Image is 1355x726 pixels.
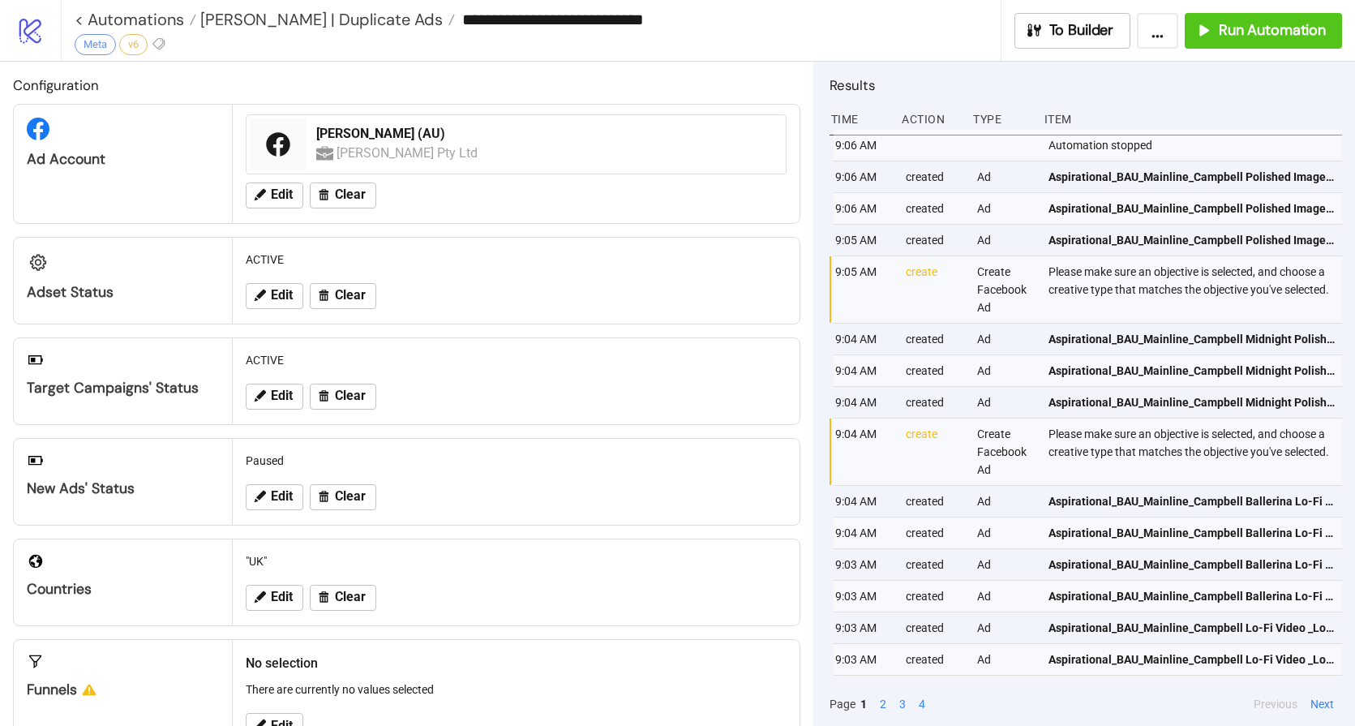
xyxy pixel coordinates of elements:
span: Clear [335,389,366,403]
div: created [904,581,964,612]
div: created [904,518,964,548]
span: Clear [335,288,366,303]
h2: No selection [246,653,787,673]
span: Edit [271,288,293,303]
a: Aspirational_BAU_Mainline_Campbell Midnight Polished Image_Polished_Image_20250930_UK [1048,355,1335,386]
div: v6 [119,34,148,55]
span: Aspirational_BAU_Mainline_Campbell Midnight Polished Image_Polished_Image_20250930_UK [1048,330,1335,348]
div: 9:03 AM [834,612,894,643]
span: Edit [271,389,293,403]
div: created [904,676,964,707]
div: Please make sure an objective is selected, and choose a creative type that matches the objective ... [1047,419,1346,485]
button: 2 [875,695,891,713]
div: "UK" [239,546,793,577]
span: Aspirational_BAU_Mainline_Campbell Midnight Polished Image_Polished_Image_20250930_UK [1048,362,1335,380]
a: Aspirational_BAU_Mainline_Campbell Midnight Polished Image_Polished_Image_20250930_UK [1048,324,1335,354]
button: Edit [246,283,303,309]
div: 9:04 AM [834,419,894,485]
div: Ad [976,581,1036,612]
span: Aspirational_BAU_Mainline_Campbell Polished Image_Polished_Image_20250930_UK [1048,200,1335,217]
span: Edit [271,590,293,604]
div: 9:04 AM [834,518,894,548]
span: Aspirational_BAU_Mainline_Campbell Lo-Fi Video _LoFi_Video_20250930_UK [1048,619,1335,637]
a: Aspirational_BAU_Mainline_Campbell Lo-Fi Video _LoFi_Video_20250930_UK [1048,676,1335,707]
span: Clear [335,489,366,504]
div: created [904,549,964,580]
span: Page [830,695,855,713]
div: [PERSON_NAME] (AU) [316,125,776,143]
div: Ad [976,644,1036,675]
a: Aspirational_BAU_Mainline_Campbell Ballerina Lo-Fi Video _LoFi_Video_20250930_UK [1048,486,1335,517]
a: Aspirational_BAU_Mainline_Campbell Polished Image_Polished_Image_20250930_UK [1048,193,1335,224]
div: Please make sure an objective is selected, and choose a creative type that matches the objective ... [1047,256,1346,323]
span: Aspirational_BAU_Mainline_Campbell Ballerina Lo-Fi Video _LoFi_Video_20250930_UK [1048,492,1335,510]
div: 9:06 AM [834,161,894,192]
button: 1 [855,695,872,713]
button: Previous [1249,695,1302,713]
a: < Automations [75,11,196,28]
div: Ad [976,486,1036,517]
span: Aspirational_BAU_Mainline_Campbell Ballerina Lo-Fi Video _LoFi_Video_20250930_UK [1048,587,1335,605]
span: Edit [271,187,293,202]
div: created [904,161,964,192]
a: Aspirational_BAU_Mainline_Campbell Midnight Polished Image_Polished_Image_20250930_UK [1048,387,1335,418]
div: created [904,612,964,643]
span: Run Automation [1219,21,1326,40]
h2: Configuration [13,75,800,96]
div: created [904,644,964,675]
div: create [904,256,964,323]
button: Edit [246,585,303,611]
button: Clear [310,183,376,208]
div: Funnels [27,681,219,699]
div: Ad [976,676,1036,707]
a: Aspirational_BAU_Mainline_Campbell Ballerina Lo-Fi Video _LoFi_Video_20250930_UK [1048,581,1335,612]
div: ACTIVE [239,244,793,275]
div: Paused [239,445,793,476]
div: 9:03 AM [834,581,894,612]
button: Clear [310,283,376,309]
div: created [904,486,964,517]
div: Ad [976,225,1036,256]
div: Action [900,104,960,135]
div: Type [971,104,1031,135]
div: Ad [976,387,1036,418]
div: Ad [976,324,1036,354]
div: 9:04 AM [834,355,894,386]
button: 4 [914,695,930,713]
a: Aspirational_BAU_Mainline_Campbell Polished Image_Polished_Image_20250930_UK [1048,225,1335,256]
div: Ad [976,355,1036,386]
div: Adset Status [27,283,219,302]
div: 9:06 AM [834,130,894,161]
span: Clear [335,187,366,202]
div: Create Facebook Ad [976,256,1036,323]
h2: Results [830,75,1342,96]
div: 9:03 AM [834,549,894,580]
button: 3 [894,695,911,713]
div: 9:05 AM [834,256,894,323]
span: Aspirational_BAU_Mainline_Campbell Lo-Fi Video _LoFi_Video_20250930_UK [1048,651,1335,668]
div: created [904,355,964,386]
a: Aspirational_BAU_Mainline_Campbell Polished Image_Polished_Image_20250930_UK [1048,161,1335,192]
div: [PERSON_NAME] Pty Ltd [337,143,480,163]
div: ACTIVE [239,345,793,376]
div: create [904,419,964,485]
button: Clear [310,484,376,510]
div: Ad [976,518,1036,548]
span: To Builder [1049,21,1114,40]
span: Aspirational_BAU_Mainline_Campbell Polished Image_Polished_Image_20250930_UK [1048,168,1335,186]
div: 9:04 AM [834,387,894,418]
div: created [904,387,964,418]
div: Ad [976,549,1036,580]
div: 9:03 AM [834,644,894,675]
span: Aspirational_BAU_Mainline_Campbell Ballerina Lo-Fi Video _LoFi_Video_20250930_UK [1048,556,1335,573]
span: Clear [335,590,366,604]
button: Clear [310,384,376,410]
div: created [904,193,964,224]
div: 9:02 AM [834,676,894,707]
span: [PERSON_NAME] | Duplicate Ads [196,9,443,30]
span: Aspirational_BAU_Mainline_Campbell Polished Image_Polished_Image_20250930_UK [1048,231,1335,249]
a: Aspirational_BAU_Mainline_Campbell Lo-Fi Video _LoFi_Video_20250930_UK [1048,644,1335,675]
a: [PERSON_NAME] | Duplicate Ads [196,11,455,28]
div: Ad [976,161,1036,192]
div: Ad [976,193,1036,224]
